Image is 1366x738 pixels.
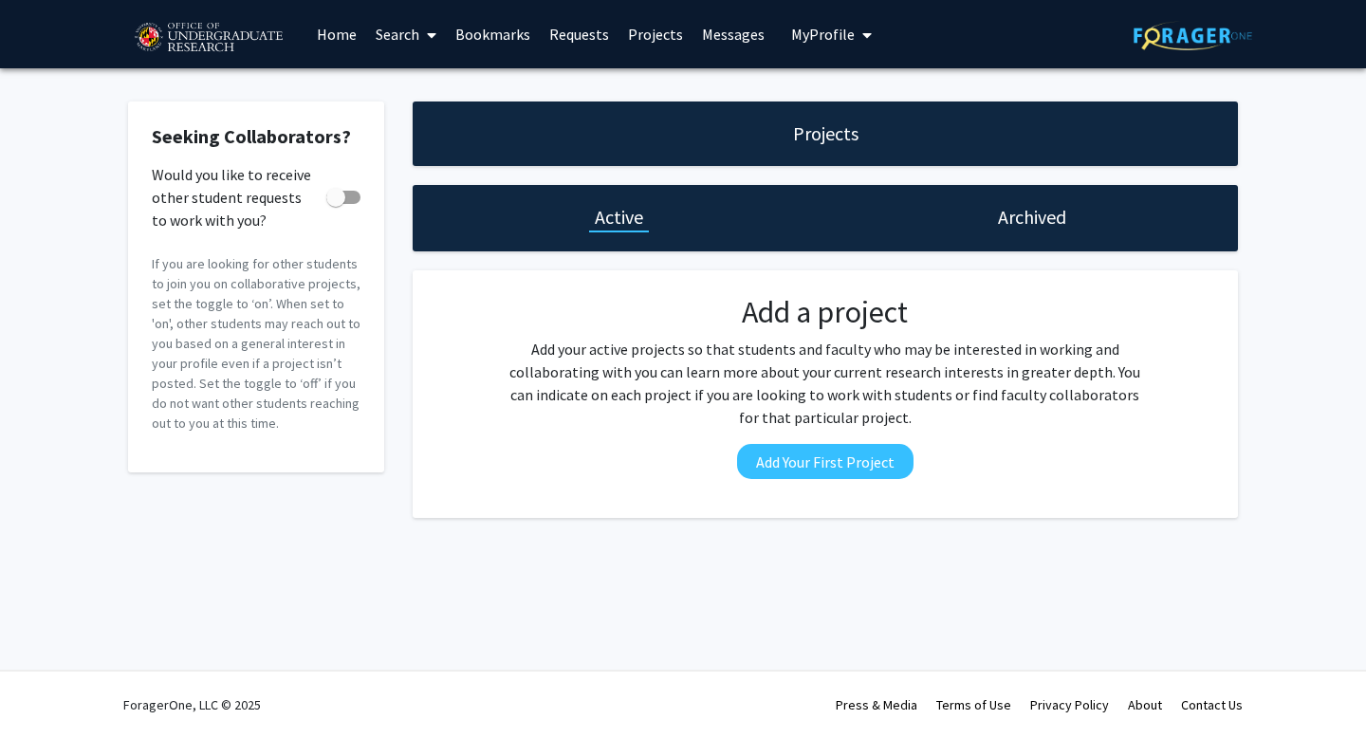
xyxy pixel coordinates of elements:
a: Messages [692,1,774,67]
a: Contact Us [1181,696,1243,713]
a: Search [366,1,446,67]
a: Requests [540,1,618,67]
h2: Add a project [504,294,1147,330]
h1: Active [595,204,643,231]
div: ForagerOne, LLC © 2025 [123,672,261,738]
span: Would you like to receive other student requests to work with you? [152,163,319,231]
a: About [1128,696,1162,713]
a: Bookmarks [446,1,540,67]
h1: Projects [793,120,858,147]
p: If you are looking for other students to join you on collaborative projects, set the toggle to ‘o... [152,254,360,434]
a: Home [307,1,366,67]
p: Add your active projects so that students and faculty who may be interested in working and collab... [504,338,1147,429]
a: Terms of Use [936,696,1011,713]
button: Add Your First Project [737,444,914,479]
h1: Archived [998,204,1066,231]
iframe: Chat [14,653,81,724]
img: University of Maryland Logo [128,14,288,62]
a: Privacy Policy [1030,696,1109,713]
a: Press & Media [836,696,917,713]
h2: Seeking Collaborators? [152,125,360,148]
span: My Profile [791,25,855,44]
img: ForagerOne Logo [1134,21,1252,50]
a: Projects [618,1,692,67]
